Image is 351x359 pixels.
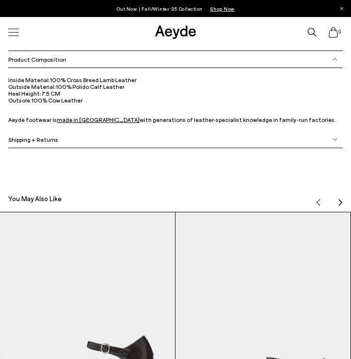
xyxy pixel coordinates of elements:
img: svg%3E [336,198,344,206]
span: Outside Material: [8,83,56,90]
button: Previous slide [315,191,322,206]
p: Out Now | Fall/Winter ‘25 Collection [42,4,160,14]
span: Outsole: [8,97,32,103]
p: Aeyde footwear is with generations of leather-specialist knowledge in family-run factories. [8,116,342,123]
img: svg%3E [333,137,337,142]
span: Product Composition [8,56,66,63]
button: Next slide [336,191,344,206]
h2: You May Also Like [8,194,62,204]
img: svg%3E [333,57,337,62]
img: svg%3E [315,198,322,206]
span: Heel Height: [8,90,41,97]
span: Shipping + Returns [8,136,58,143]
span: Inside Material: [8,76,50,83]
li: 100% Cross Breed Lamb Leather [8,76,342,83]
span: Navigate to /collections/new-in [135,6,160,12]
li: 100% Polido Calf Leather [8,83,342,90]
li: 100% Cow Leather [8,97,342,103]
a: made in [GEOGRAPHIC_DATA] [57,116,140,123]
li: 7.5 CM [8,90,342,97]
